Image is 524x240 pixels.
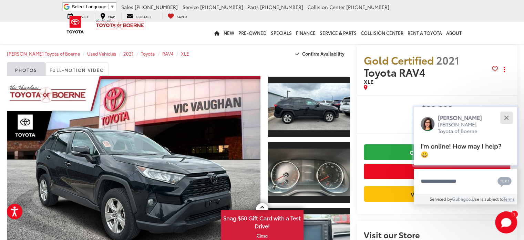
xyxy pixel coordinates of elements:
a: New [222,22,236,44]
a: 2021 [123,50,134,57]
div: Close[PERSON_NAME][PERSON_NAME] Toyota of BoerneI'm online! How may I help? 😀Type your messageCha... [414,107,517,204]
span: 1 [513,212,515,215]
span: XLE [364,77,373,85]
span: I'm online! How may I help? 😀 [421,141,501,159]
a: Specials [269,22,294,44]
span: ​ [108,4,109,9]
a: Service [62,12,94,19]
svg: Start Chat [495,211,517,233]
img: Vic Vaughan Toyota of Boerne [95,19,145,31]
span: [PHONE_NUMBER] [135,3,178,10]
span: Snag $50 Gift Card with a Test Drive! [222,211,303,232]
a: Contact [121,12,157,19]
button: Get Price Now [364,164,510,179]
button: Toggle Chat Window [495,211,517,233]
span: Serviced by [430,196,452,202]
a: About [444,22,464,44]
span: [DATE] Price: [364,115,510,122]
a: Value Your Trade [364,186,510,202]
a: Terms [503,196,515,202]
span: [PHONE_NUMBER] [346,3,389,10]
p: [PERSON_NAME] [438,114,489,121]
a: [PERSON_NAME] Toyota of Boerne [7,50,80,57]
a: Rent a Toyota [405,22,444,44]
a: Select Language​ [72,4,115,9]
a: Map [95,12,120,19]
a: Finance [294,22,318,44]
p: [PERSON_NAME] Toyota of Boerne [438,121,489,135]
span: Confirm Availability [302,50,345,57]
a: Used Vehicles [87,50,116,57]
a: My Saved Vehicles [162,12,192,19]
a: Photos [7,62,45,76]
a: Expand Photo 1 [268,76,350,138]
a: Check Availability [364,144,510,160]
h2: Visit our Store [364,230,510,239]
span: Collision Center [307,3,345,10]
svg: Text [497,176,512,187]
a: Toyota [141,50,155,57]
span: Toyota RAV4 [364,65,428,79]
img: Toyota [62,13,88,36]
button: Close [499,110,514,125]
a: Home [212,22,222,44]
a: Full-Motion Video [45,62,109,76]
span: Gold Certified [364,52,434,67]
span: Select Language [72,4,106,9]
a: Gubagoo. [452,196,472,202]
img: 2021 Toyota RAV4 XLE [267,149,351,196]
img: 2021 Toyota RAV4 XLE [267,83,351,131]
span: Parts [247,3,259,10]
a: XLE [181,50,189,57]
span: Sales [121,3,133,10]
span: Saved [177,14,187,19]
span: [PHONE_NUMBER] [260,3,303,10]
textarea: Type your message [414,169,517,194]
span: [PHONE_NUMBER] [200,3,243,10]
a: Expand Photo 2 [268,142,350,203]
button: Chat with SMS [495,173,514,189]
span: $22,200 [364,104,510,115]
span: Service [183,3,199,10]
button: Actions [498,64,510,76]
a: Collision Center [359,22,405,44]
button: Confirm Availability [291,48,350,60]
span: dropdown dots [503,67,505,72]
a: RAV4 [162,50,174,57]
a: Pre-Owned [236,22,269,44]
span: Use is subject to [472,196,503,202]
span: 2021 [436,52,459,67]
span: ▼ [110,4,115,9]
a: Service & Parts: Opens in a new tab [318,22,359,44]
